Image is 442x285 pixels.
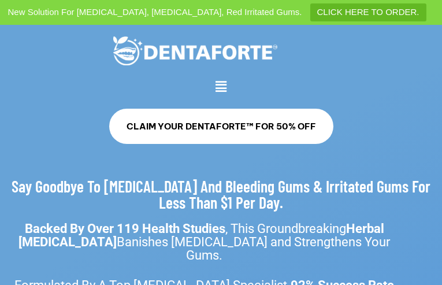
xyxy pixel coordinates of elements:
strong: Herbal [MEDICAL_DATA] [18,221,384,249]
span: CLAIM YOUR DENTAFORTE™ FOR 50% OFF [127,120,316,132]
p: , This Groundbreaking Banishes [MEDICAL_DATA] and Strengthens Your Gums. [12,222,397,262]
h2: Say Goodbye To [MEDICAL_DATA] And Bleeding Gums & Irritated Gums For Less Than $1 Per Day. [12,178,430,210]
a: CLAIM YOUR DENTAFORTE™ FOR 50% OFF [109,109,333,144]
a: CLICK HERE TO ORDER. [310,3,426,21]
strong: Backed By Over 119 Health Studies [25,221,225,236]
